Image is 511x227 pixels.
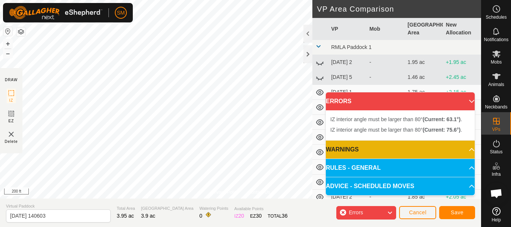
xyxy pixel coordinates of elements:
div: - [369,193,401,201]
div: - [369,73,401,81]
span: 30 [256,213,262,219]
img: Gallagher Logo [9,6,102,19]
td: +2.45 ac [443,70,481,85]
span: Help [492,218,501,222]
span: 0 [199,213,202,219]
span: Neckbands [485,105,507,109]
div: TOTAL [268,212,288,220]
span: EZ [9,118,14,124]
span: Mobs [491,60,502,64]
button: – [3,49,12,58]
span: Infra [492,172,501,177]
td: [DATE] 2 [328,190,366,205]
span: 3.9 ac [141,213,155,219]
span: ERRORS [326,97,351,106]
span: 3.95 ac [117,213,134,219]
span: ADVICE - SCHEDULED MOVES [326,182,414,191]
span: VPs [492,127,500,132]
span: Watering Points [199,205,228,212]
button: Save [439,206,475,219]
td: 1.75 ac [405,85,443,100]
a: Privacy Policy [211,189,239,196]
b: (Current: 63.1°) [423,116,460,122]
p-accordion-header: RULES - GENERAL [326,159,475,177]
span: 36 [282,213,288,219]
span: Available Points [234,206,287,212]
button: Cancel [399,206,436,219]
div: DRAW [5,77,18,83]
span: Cancel [409,209,426,215]
td: 1.95 ac [405,55,443,70]
span: Animals [488,82,504,87]
span: Delete [5,139,18,144]
span: WARNINGS [326,145,359,154]
span: 20 [238,213,244,219]
b: (Current: 75.6°) [423,127,460,133]
div: EZ [250,212,262,220]
div: - [369,88,401,96]
td: +2.15 ac [443,85,481,100]
p-accordion-header: ADVICE - SCHEDULED MOVES [326,177,475,195]
th: New Allocation [443,18,481,40]
p-accordion-header: WARNINGS [326,141,475,159]
th: VP [328,18,366,40]
span: Total Area [117,205,135,212]
th: [GEOGRAPHIC_DATA] Area [405,18,443,40]
a: Open chat [485,182,508,205]
div: IZ [234,212,244,220]
td: [DATE] 2 [328,55,366,70]
span: Errors [349,209,363,215]
span: IZ interior angle must be larger than 80° . [330,127,462,133]
td: +1.95 ac [443,55,481,70]
div: - [369,58,401,66]
button: Map Layers [16,27,25,36]
span: RMLA Paddock 1 [331,44,371,50]
p-accordion-content: ERRORS [326,110,475,140]
span: IZ interior angle must be larger than 80° . [330,116,462,122]
td: [DATE] 1 [328,85,366,100]
td: 1.46 ac [405,70,443,85]
p-accordion-header: ERRORS [326,92,475,110]
a: Help [481,204,511,225]
td: [DATE] 5 [328,70,366,85]
span: Status [490,150,502,154]
span: RULES - GENERAL [326,163,381,172]
span: SM [117,9,125,17]
th: Mob [366,18,404,40]
span: IZ [9,98,13,103]
span: [GEOGRAPHIC_DATA] Area [141,205,193,212]
img: VP [7,130,16,139]
span: Save [451,209,463,215]
button: Reset Map [3,27,12,36]
span: Virtual Paddock [6,203,111,209]
td: +2.05 ac [443,190,481,205]
span: Notifications [484,37,508,42]
span: Schedules [486,15,507,19]
h2: VP Area Comparison [317,4,481,13]
td: 1.85 ac [405,190,443,205]
a: Contact Us [248,189,270,196]
button: + [3,39,12,48]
